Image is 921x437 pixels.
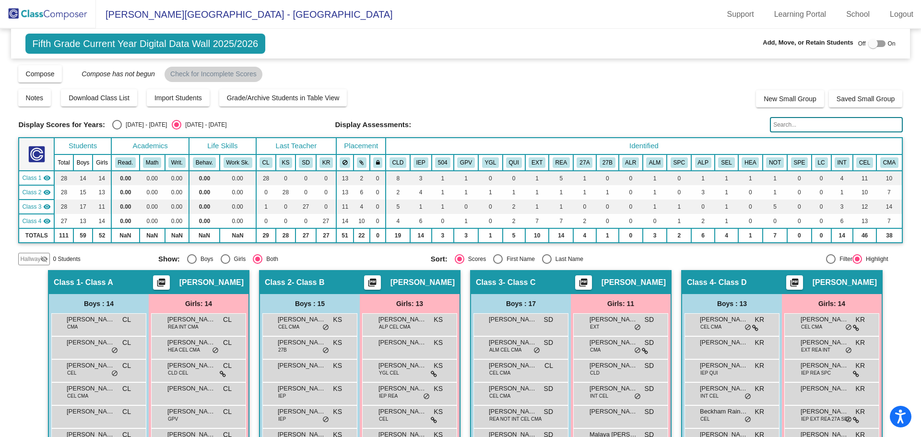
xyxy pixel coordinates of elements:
th: Boys [73,154,93,171]
button: CLD [390,157,407,168]
td: 1 [667,214,691,228]
th: Read Plan [549,154,573,171]
td: 29 [256,228,276,243]
td: 1 [643,171,667,185]
td: 0 [295,185,316,200]
td: 0 [619,214,642,228]
td: 0 [763,214,788,228]
span: On [888,39,896,48]
td: 1 [549,185,573,200]
td: 5 [549,171,573,185]
mat-radio-group: Select an option [112,120,226,130]
td: 1 [596,228,619,243]
td: 0 [370,228,386,243]
div: [DATE] - [DATE] [122,120,167,129]
button: Print Students Details [575,275,592,290]
span: Saved Small Group [837,95,895,103]
button: KR [319,157,333,168]
button: Print Students Details [153,275,170,290]
mat-icon: visibility [43,203,51,211]
button: ALP [695,157,711,168]
span: Off [858,39,866,48]
button: IEP [413,157,428,168]
td: 0 [596,214,619,228]
th: 27J Plan (Academics) [573,154,596,171]
span: Import Students [154,94,202,102]
td: 0 [478,171,502,185]
td: 10 [525,228,549,243]
td: 1 [831,185,853,200]
td: 0.00 [165,185,189,200]
td: 4 [386,214,410,228]
th: 27J Plan (Behavior/SEL) [596,154,619,171]
td: 1 [573,171,596,185]
th: Intervention [831,154,853,171]
button: Read. [115,157,136,168]
th: Health Impacts in the Learning Env [738,154,763,171]
td: 4 [715,228,738,243]
td: 0 [738,185,763,200]
td: 14 [549,228,573,243]
td: 0 [787,214,811,228]
td: 2 [354,171,370,185]
td: 14 [410,228,432,243]
button: Behav. [193,157,216,168]
span: New Small Group [764,95,816,103]
mat-chip: Check for Incomplete Scores [165,67,262,82]
td: 14 [336,214,353,228]
span: Grade/Archive Students in Table View [227,94,340,102]
td: 1 [432,200,454,214]
button: YGL [482,157,499,168]
button: REA [553,157,570,168]
th: Placement [336,138,386,154]
td: 111 [54,228,73,243]
td: 17 [73,200,93,214]
mat-icon: visibility [43,217,51,225]
td: 0.00 [111,185,140,200]
span: Class 4 [22,217,41,225]
button: GPV [457,157,475,168]
button: SPC [671,157,688,168]
td: NaN [165,228,189,243]
button: Download Class List [61,89,137,106]
td: 1 [738,171,763,185]
td: 13 [73,214,93,228]
td: 0 [787,200,811,214]
button: KS [279,157,293,168]
td: 0.00 [165,214,189,228]
span: Compose [26,70,55,78]
td: 0 [787,171,811,185]
td: 0 [370,185,386,200]
td: 1 [478,185,502,200]
th: Last Teacher [256,138,337,154]
th: Advanced Learning Reading [619,154,642,171]
td: 14 [93,214,111,228]
td: 3 [454,228,479,243]
th: Students [54,138,111,154]
mat-icon: picture_as_pdf [366,278,378,291]
button: Saved Small Group [829,90,902,107]
td: 0 [276,214,296,228]
td: 27 [295,228,316,243]
td: 1 [432,171,454,185]
td: 0.00 [220,185,256,200]
td: 2 [503,214,525,228]
button: ALM [646,157,663,168]
td: 0.00 [220,171,256,185]
td: 0 [503,171,525,185]
th: CMAS - ELA Met/Exceeded [853,154,876,171]
td: 0.00 [140,200,165,214]
th: Individualized Education Plan [410,154,432,171]
td: 28 [256,171,276,185]
th: Sarah Delein [295,154,316,171]
td: 0 [619,171,642,185]
td: 1 [763,185,788,200]
td: 15 [73,185,93,200]
button: HEA [742,157,759,168]
td: 0 [738,200,763,214]
button: INT [835,157,850,168]
td: 2 [691,214,715,228]
td: 1 [503,185,525,200]
th: Keep with teacher [370,154,386,171]
mat-icon: visibility [43,189,51,196]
